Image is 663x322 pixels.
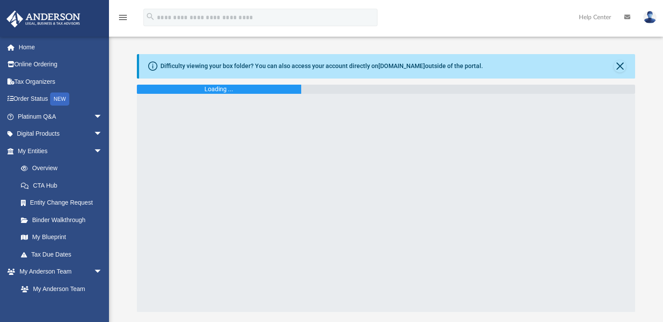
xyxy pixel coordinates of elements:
[160,62,483,71] div: Difficulty viewing your box folder? You can also access your account directly on outside of the p...
[146,12,155,21] i: search
[12,246,116,263] a: Tax Due Dates
[12,160,116,177] a: Overview
[6,73,116,90] a: Tax Organizers
[50,92,69,106] div: NEW
[6,125,116,143] a: Digital Productsarrow_drop_down
[118,12,128,23] i: menu
[12,194,116,212] a: Entity Change Request
[94,263,111,281] span: arrow_drop_down
[4,10,83,27] img: Anderson Advisors Platinum Portal
[94,142,111,160] span: arrow_drop_down
[643,11,656,24] img: User Pic
[12,211,116,229] a: Binder Walkthrough
[6,108,116,125] a: Platinum Q&Aarrow_drop_down
[118,17,128,23] a: menu
[6,263,111,281] a: My Anderson Teamarrow_drop_down
[12,280,107,298] a: My Anderson Team
[6,38,116,56] a: Home
[204,85,233,94] div: Loading ...
[12,229,111,246] a: My Blueprint
[94,125,111,143] span: arrow_drop_down
[6,56,116,73] a: Online Ordering
[94,108,111,126] span: arrow_drop_down
[378,62,425,69] a: [DOMAIN_NAME]
[6,142,116,160] a: My Entitiesarrow_drop_down
[6,90,116,108] a: Order StatusNEW
[614,60,626,72] button: Close
[12,177,116,194] a: CTA Hub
